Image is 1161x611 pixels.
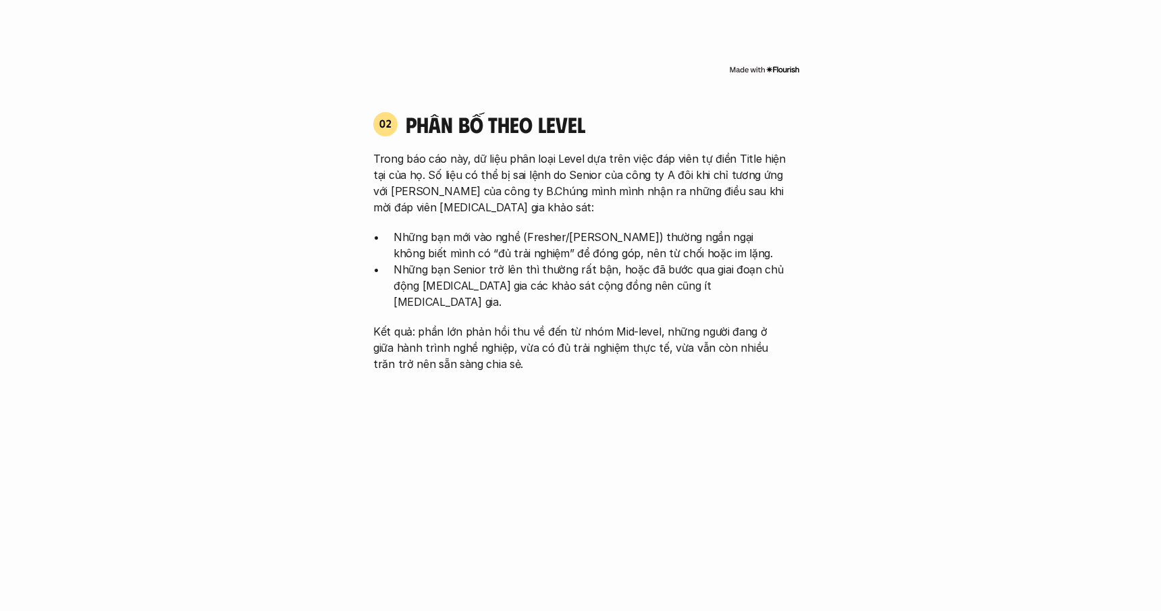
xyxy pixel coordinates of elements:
[373,151,788,215] p: Trong báo cáo này, dữ liệu phân loại Level dựa trên việc đáp viên tự điền Title hiện tại của họ. ...
[373,323,788,372] p: Kết quả: phần lớn phản hồi thu về đến từ nhóm Mid-level, những người đang ở giữa hành trình nghề ...
[729,64,800,75] img: Made with Flourish
[379,118,392,129] p: 02
[406,111,788,137] h4: phân bố theo Level
[394,261,788,310] p: Những bạn Senior trở lên thì thường rất bận, hoặc đã bước qua giai đoạn chủ động [MEDICAL_DATA] g...
[394,229,788,261] p: Những bạn mới vào nghề (Fresher/[PERSON_NAME]) thường ngần ngại không biết mình có “đủ trải nghiệ...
